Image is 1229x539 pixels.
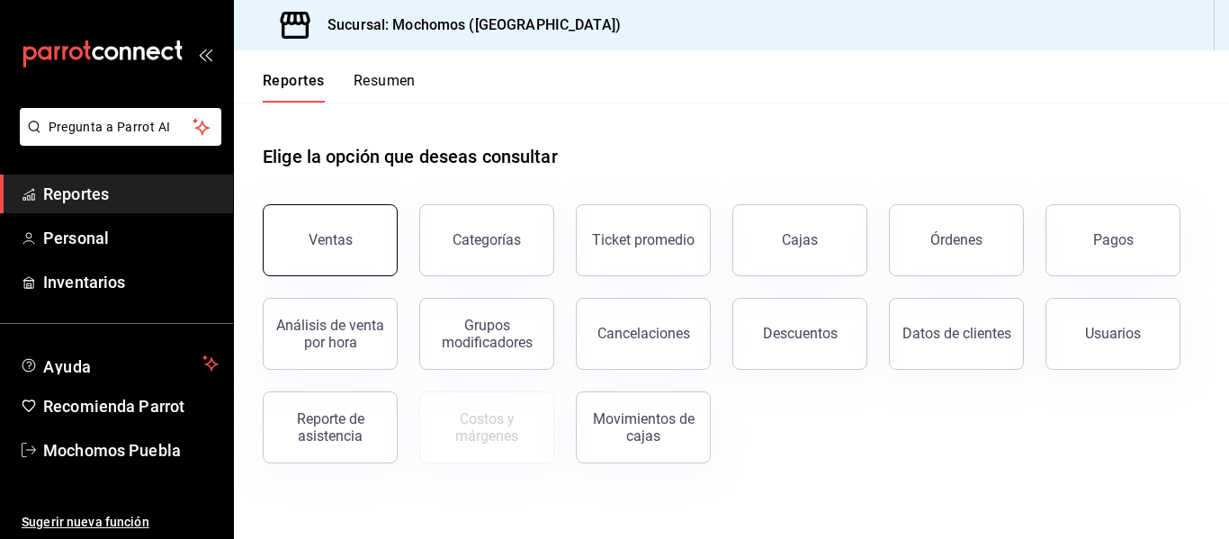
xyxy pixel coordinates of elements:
button: open_drawer_menu [198,47,212,61]
div: Reporte de asistencia [274,410,386,445]
span: Sugerir nueva función [22,513,219,532]
div: Categorías [453,231,521,248]
div: Órdenes [930,231,982,248]
span: Mochomos Puebla [43,438,219,463]
button: Cajas [732,204,867,276]
button: Resumen [354,72,416,103]
button: Grupos modificadores [419,298,554,370]
button: Ventas [263,204,398,276]
div: Usuarios [1085,325,1141,342]
button: Usuarios [1045,298,1180,370]
span: Ayuda [43,353,195,374]
button: Descuentos [732,298,867,370]
span: Inventarios [43,270,219,294]
div: Movimientos de cajas [588,410,699,445]
span: Personal [43,226,219,250]
span: Reportes [43,182,219,206]
button: Ticket promedio [576,204,711,276]
button: Movimientos de cajas [576,391,711,463]
div: Análisis de venta por hora [274,317,386,351]
button: Órdenes [889,204,1024,276]
h1: Elige la opción que deseas consultar [263,143,558,170]
button: Reportes [263,72,325,103]
button: Cancelaciones [576,298,711,370]
button: Pagos [1045,204,1180,276]
div: Ventas [309,231,353,248]
div: Cajas [782,231,818,248]
div: Datos de clientes [902,325,1011,342]
button: Contrata inventarios para ver este reporte [419,391,554,463]
div: Ticket promedio [592,231,695,248]
div: Pagos [1093,231,1134,248]
span: Pregunta a Parrot AI [49,118,193,137]
button: Análisis de venta por hora [263,298,398,370]
button: Reporte de asistencia [263,391,398,463]
button: Pregunta a Parrot AI [20,108,221,146]
button: Categorías [419,204,554,276]
h3: Sucursal: Mochomos ([GEOGRAPHIC_DATA]) [313,14,621,36]
button: Datos de clientes [889,298,1024,370]
div: navigation tabs [263,72,416,103]
span: Recomienda Parrot [43,394,219,418]
div: Descuentos [763,325,838,342]
a: Pregunta a Parrot AI [13,130,221,149]
div: Grupos modificadores [431,317,543,351]
div: Cancelaciones [597,325,690,342]
div: Costos y márgenes [431,410,543,445]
